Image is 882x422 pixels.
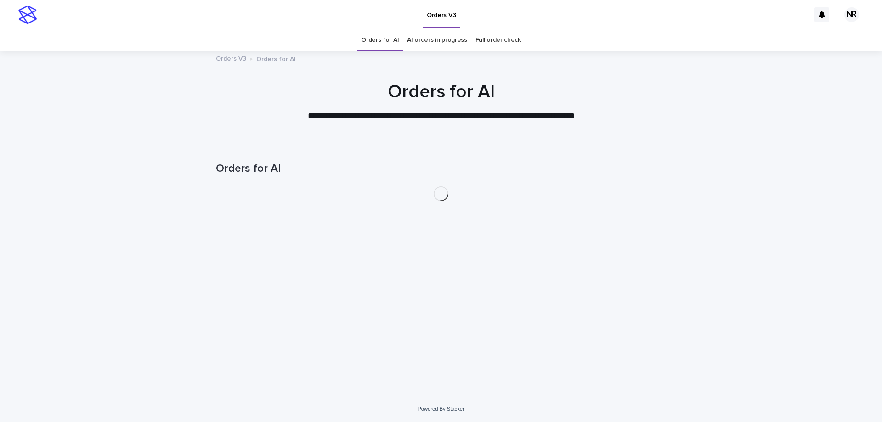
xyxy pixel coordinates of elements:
[361,29,399,51] a: Orders for AI
[216,162,666,175] h1: Orders for AI
[256,53,296,63] p: Orders for AI
[216,53,246,63] a: Orders V3
[407,29,467,51] a: AI orders in progress
[216,81,666,103] h1: Orders for AI
[18,6,37,24] img: stacker-logo-s-only.png
[844,7,859,22] div: NR
[418,406,464,411] a: Powered By Stacker
[475,29,521,51] a: Full order check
